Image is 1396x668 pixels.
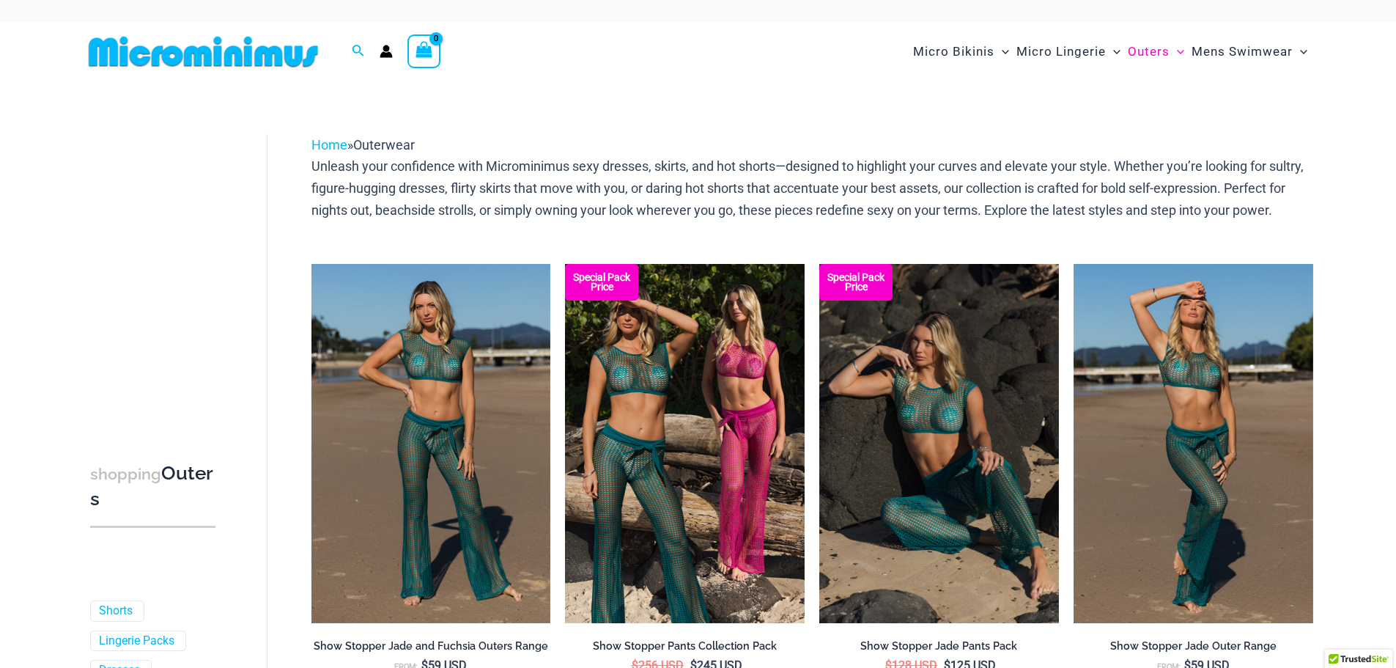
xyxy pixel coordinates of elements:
[311,639,551,658] a: Show Stopper Jade and Fuchsia Outers Range
[1013,29,1124,74] a: Micro LingerieMenu ToggleMenu Toggle
[565,639,805,653] h2: Show Stopper Pants Collection Pack
[311,264,551,623] a: Show Stopper Jade 366 Top 5007 pants 03Show Stopper Fuchsia 366 Top 5007 pants 03Show Stopper Fuc...
[1170,33,1184,70] span: Menu Toggle
[1074,264,1313,623] a: Show Stopper Jade 366 Top 5007 pants 01Show Stopper Jade 366 Top 5007 pants 05Show Stopper Jade 3...
[311,137,415,153] span: »
[1074,639,1313,658] a: Show Stopper Jade Outer Range
[819,264,1059,623] a: Show Stopper Jade 366 Top 5007 pants 08 Show Stopper Jade 366 Top 5007 pants 05Show Stopper Jade ...
[565,264,805,623] a: Collection Pack (6) Collection Pack BCollection Pack B
[994,33,1009,70] span: Menu Toggle
[1188,29,1311,74] a: Mens SwimwearMenu ToggleMenu Toggle
[311,155,1313,221] p: Unleash your confidence with Microminimus sexy dresses, skirts, and hot shorts—designed to highli...
[907,27,1314,76] nav: Site Navigation
[1106,33,1120,70] span: Menu Toggle
[352,43,365,61] a: Search icon link
[565,273,638,292] b: Special Pack Price
[1124,29,1188,74] a: OutersMenu ToggleMenu Toggle
[1128,33,1170,70] span: Outers
[819,639,1059,653] h2: Show Stopper Jade Pants Pack
[83,35,324,68] img: MM SHOP LOGO FLAT
[909,29,1013,74] a: Micro BikinisMenu ToggleMenu Toggle
[565,264,805,623] img: Collection Pack (6)
[311,137,347,153] a: Home
[90,465,161,483] span: shopping
[819,639,1059,658] a: Show Stopper Jade Pants Pack
[99,603,133,619] a: Shorts
[407,34,441,68] a: View Shopping Cart, empty
[1192,33,1293,70] span: Mens Swimwear
[819,264,1059,623] img: Show Stopper Jade 366 Top 5007 pants 08
[90,461,215,512] h3: Outers
[565,639,805,658] a: Show Stopper Pants Collection Pack
[380,45,393,58] a: Account icon link
[311,264,551,623] img: Show Stopper Jade 366 Top 5007 pants 03
[90,122,222,416] iframe: TrustedSite Certified
[913,33,994,70] span: Micro Bikinis
[1074,264,1313,623] img: Show Stopper Jade 366 Top 5007 pants 01
[99,634,174,649] a: Lingerie Packs
[311,639,551,653] h2: Show Stopper Jade and Fuchsia Outers Range
[353,137,415,153] span: Outerwear
[819,273,893,292] b: Special Pack Price
[1016,33,1106,70] span: Micro Lingerie
[1074,639,1313,653] h2: Show Stopper Jade Outer Range
[1293,33,1307,70] span: Menu Toggle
